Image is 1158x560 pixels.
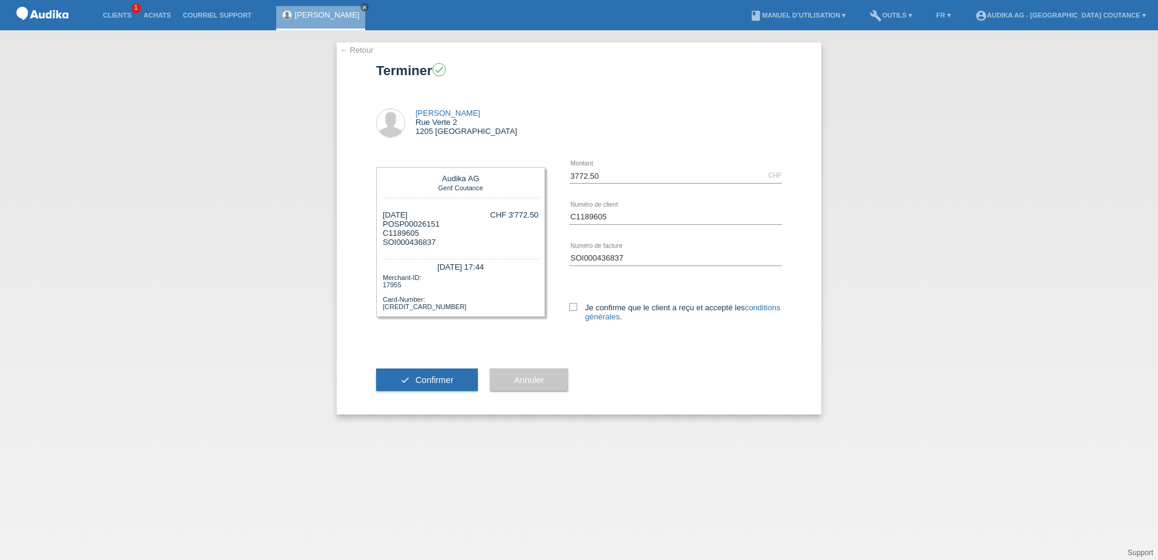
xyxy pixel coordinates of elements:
a: close [360,3,369,12]
i: book [750,10,762,22]
i: check [400,375,410,385]
button: Annuler [490,368,568,392]
span: Annuler [514,375,544,385]
a: FR ▾ [930,12,957,19]
a: account_circleAudika AG - [GEOGRAPHIC_DATA] Coutance ▾ [969,12,1152,19]
a: conditions générales [585,303,780,321]
h1: Terminer [376,63,782,78]
div: [DATE] POSP00026151 [383,210,440,247]
a: [PERSON_NAME] [295,10,360,19]
div: Rue Verte 2 1205 [GEOGRAPHIC_DATA] [415,108,517,136]
button: check Confirmer [376,368,478,392]
a: bookManuel d’utilisation ▾ [744,12,852,19]
div: CHF 3'772.50 [490,210,538,219]
a: Clients [97,12,137,19]
div: CHF [768,172,782,179]
span: Confirmer [415,375,454,385]
a: Support [1128,548,1153,557]
a: POS — MF Group [12,24,73,33]
i: close [362,4,368,10]
span: SOI000436837 [383,238,435,247]
a: [PERSON_NAME] [415,108,480,118]
div: Audika AG [386,174,535,183]
a: Courriel Support [177,12,257,19]
a: ← Retour [340,45,374,55]
span: C1189605 [383,228,419,238]
div: [DATE] 17:44 [383,259,538,273]
a: Achats [137,12,177,19]
div: Merchant-ID: 17955 Card-Number: [CREDIT_CARD_NUMBER] [383,273,538,310]
label: Je confirme que le client a reçu et accepté les . [569,303,782,321]
i: check [434,64,445,75]
i: account_circle [975,10,987,22]
a: buildOutils ▾ [864,12,918,19]
span: 1 [131,3,141,13]
i: build [870,10,882,22]
div: Genf Coutance [386,183,535,192]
